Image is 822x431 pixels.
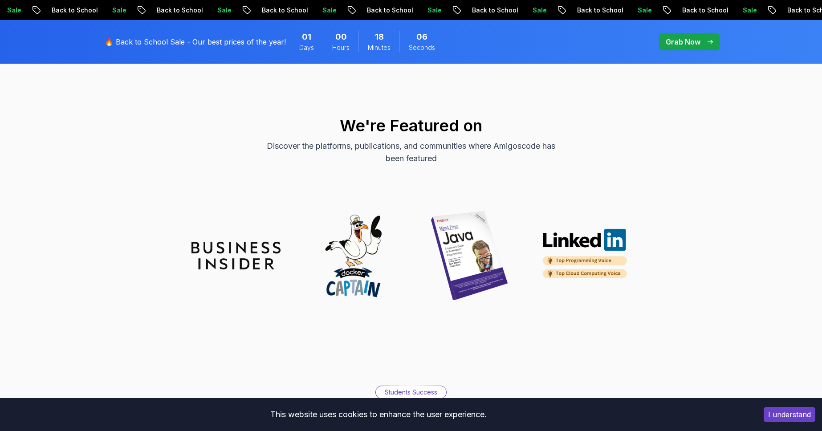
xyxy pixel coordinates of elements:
[191,242,281,269] img: partner_insider
[570,6,631,15] p: Back to School
[764,407,815,422] button: Accept cookies
[308,211,397,300] img: partner_docker
[105,6,134,15] p: Sale
[105,37,286,47] p: 🔥 Back to School Sale - Our best prices of the year!
[315,6,344,15] p: Sale
[99,117,723,134] h2: We're Featured on
[416,31,427,43] span: 6 Seconds
[385,388,437,397] p: Students Success
[255,6,315,15] p: Back to School
[420,6,449,15] p: Sale
[332,43,350,52] span: Hours
[335,31,347,43] span: 0 Hours
[302,31,311,43] span: 1 Days
[409,43,435,52] span: Seconds
[150,6,210,15] p: Back to School
[631,6,659,15] p: Sale
[541,228,631,283] img: partner_linkedin
[375,31,384,43] span: 18 Minutes
[7,405,750,424] div: This website uses cookies to enhance the user experience.
[465,6,525,15] p: Back to School
[360,6,420,15] p: Back to School
[525,6,554,15] p: Sale
[425,211,514,300] img: partner_java
[368,43,391,52] span: Minutes
[666,37,700,47] p: Grab Now
[675,6,736,15] p: Back to School
[736,6,764,15] p: Sale
[45,6,105,15] p: Back to School
[261,140,561,165] p: Discover the platforms, publications, and communities where Amigoscode has been featured
[210,6,239,15] p: Sale
[299,43,314,52] span: Days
